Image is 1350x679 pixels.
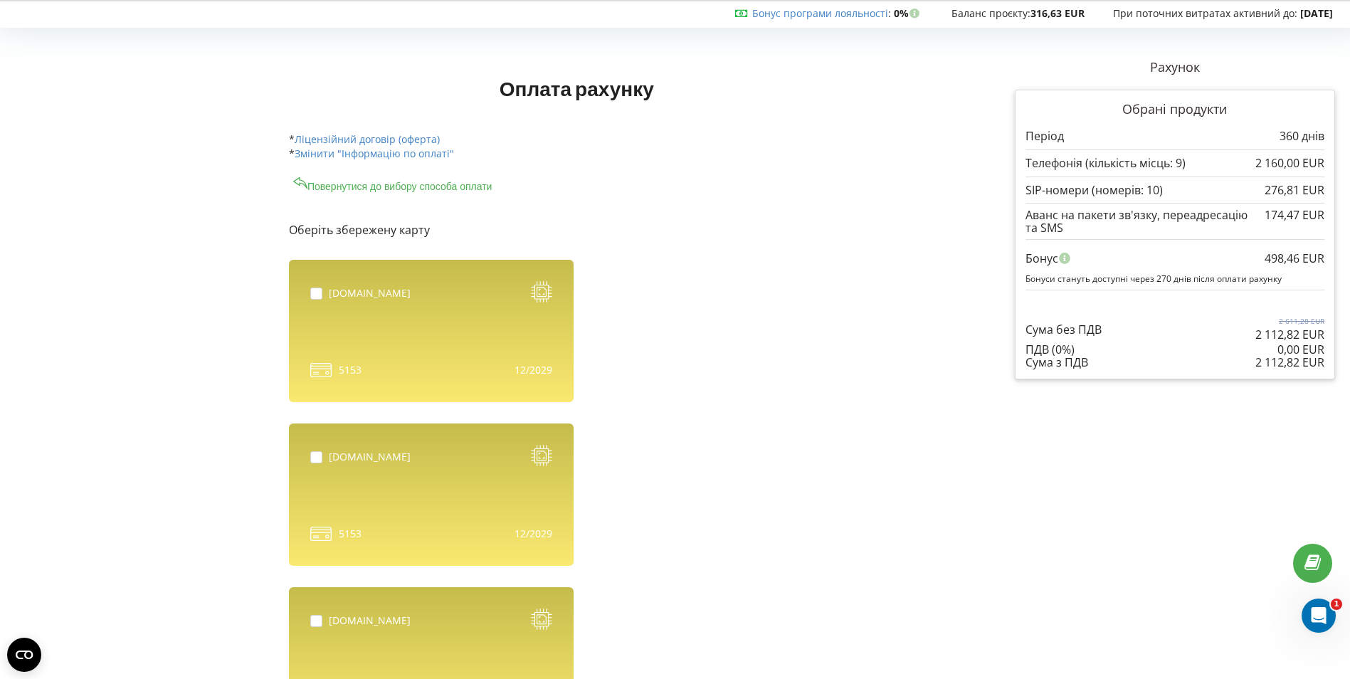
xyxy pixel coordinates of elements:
[515,363,552,377] div: 12/2029
[329,450,411,464] div: [DOMAIN_NAME]
[752,6,891,20] span: :
[1255,356,1324,369] div: 2 112,82 EUR
[1025,100,1324,119] p: Обрані продукти
[515,527,552,541] div: 12/2029
[1030,6,1085,20] strong: 316,63 EUR
[329,614,411,628] div: [DOMAIN_NAME]
[1300,6,1333,20] strong: [DATE]
[1025,209,1324,235] div: Аванс на пакети зв'язку, переадресацію та SMS
[1280,128,1324,144] p: 360 днів
[339,363,362,377] span: 5153
[1113,6,1297,20] span: При поточних витратах активний до:
[1025,245,1324,272] div: Бонус
[339,527,362,541] span: 5153
[951,6,1030,20] span: Баланс проєкту:
[329,286,411,300] div: [DOMAIN_NAME]
[1255,327,1324,343] p: 2 112,82 EUR
[1277,343,1324,356] div: 0,00 EUR
[1255,316,1324,326] p: 2 611,28 EUR
[1331,599,1342,610] span: 1
[894,6,923,20] strong: 0%
[1025,182,1163,199] p: SIP-номери (номерів: 10)
[1302,599,1336,633] iframe: Intercom live chat
[1025,155,1186,172] p: Телефонія (кількість місць: 9)
[1025,273,1324,285] p: Бонуси стануть доступні через 270 днів після оплати рахунку
[1025,343,1324,356] div: ПДВ (0%)
[1025,128,1064,144] p: Період
[752,6,888,20] a: Бонус програми лояльності
[7,638,41,672] button: Open CMP widget
[1015,58,1335,77] p: Рахунок
[1265,209,1324,221] div: 174,47 EUR
[1265,245,1324,272] div: 498,46 EUR
[1255,155,1324,172] p: 2 160,00 EUR
[1025,356,1324,369] div: Сума з ПДВ
[1265,182,1324,199] p: 276,81 EUR
[1025,322,1102,338] p: Сума без ПДВ
[295,147,454,160] a: Змінити "Інформацію по оплаті"
[295,132,440,146] a: Ліцензійний договір (оферта)
[289,222,949,238] p: Оберіть збережену карту
[289,75,865,101] h1: Оплата рахунку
